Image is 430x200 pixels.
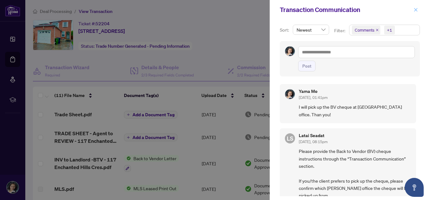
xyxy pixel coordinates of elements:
[299,139,328,144] span: [DATE], 08:15pm
[299,133,328,138] h5: Latai Seadat
[285,89,295,99] img: Profile Icon
[299,89,328,94] h5: Yama Mo
[298,61,316,71] button: Post
[299,103,411,118] span: I will pick up the BV cheque at [GEOGRAPHIC_DATA] office. Than you!
[376,28,379,32] span: close
[297,25,325,34] span: Newest
[414,8,418,12] span: close
[280,5,412,15] div: Transaction Communication
[334,27,346,34] p: Filter:
[280,27,290,33] p: Sort:
[299,95,328,100] span: [DATE], 01:41pm
[285,46,295,56] img: Profile Icon
[355,27,374,33] span: Comments
[287,134,293,143] span: LS
[405,178,424,197] button: Open asap
[387,27,392,33] div: +1
[352,26,380,34] span: Comments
